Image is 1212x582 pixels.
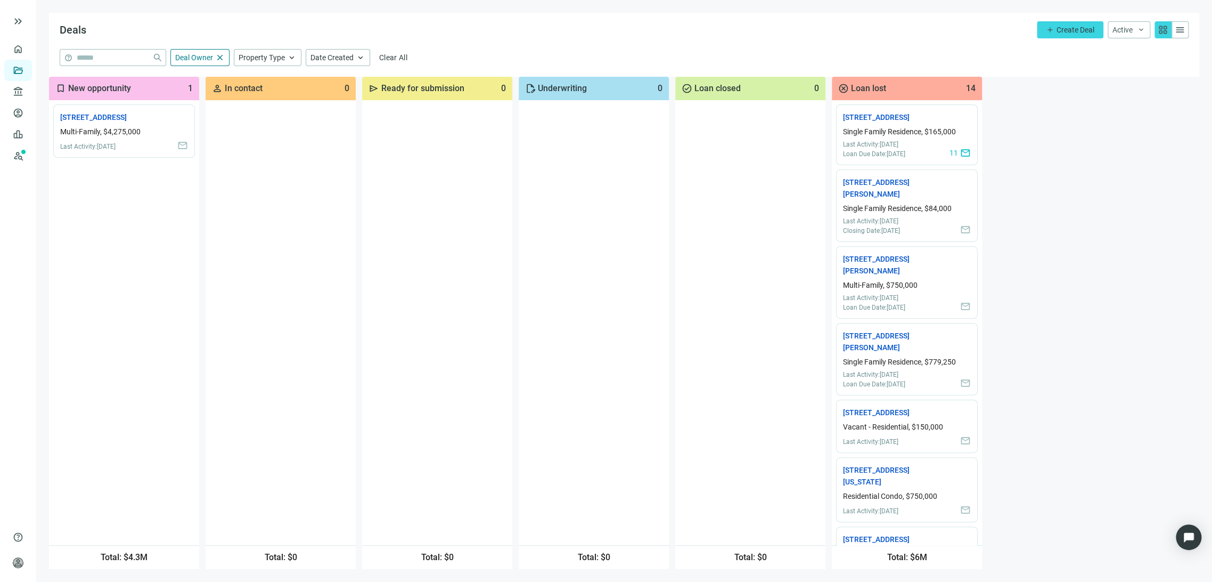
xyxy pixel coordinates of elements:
a: [STREET_ADDRESS] [60,111,127,123]
button: Activekeyboard_arrow_down [1108,21,1150,38]
span: help [13,532,23,543]
span: cancel [838,83,849,94]
div: New opportunity [49,77,199,100]
span: keyboard_arrow_up [287,53,297,62]
div: Underwriting [519,77,669,100]
div: Total: $ 6M [832,545,982,569]
a: [STREET_ADDRESS][PERSON_NAME] [843,176,939,200]
div: In contact [206,77,356,100]
span: Date Created [310,53,354,62]
div: Vacant - Residential, $150,000 [843,423,971,431]
div: Total: $ 0 [519,545,669,569]
div: Closing Date: [DATE] [843,227,900,235]
span: mail [960,378,971,389]
a: [STREET_ADDRESS] [843,533,910,545]
span: mail [960,148,971,158]
span: bookmark [55,83,66,94]
span: 1 [188,83,193,94]
span: mail [960,301,971,312]
a: [STREET_ADDRESS] [843,407,910,418]
div: Ready for submission [362,77,512,100]
span: 0 [658,83,662,94]
span: send [368,83,379,94]
span: menu [1175,25,1185,35]
span: close [215,53,225,62]
span: Clear All [379,53,407,62]
div: Last Activity: [DATE] [60,142,116,151]
span: add [1046,26,1054,34]
div: Multi-Family, $4,275,000 [60,127,188,136]
div: Loan closed [675,77,825,100]
div: Total: $ 4.3M [49,545,199,569]
span: help [64,54,72,62]
div: Single Family Residence, $165,000 [843,127,971,136]
span: Create Deal [1057,26,1094,34]
span: Active [1112,26,1133,34]
button: Clear All [374,49,412,66]
div: Total: $ 0 [675,545,825,569]
div: Loan Due Date: [DATE] [843,303,905,312]
a: [STREET_ADDRESS] [843,111,910,123]
a: [STREET_ADDRESS][US_STATE] [843,464,939,488]
span: Deal Owner [175,53,213,62]
span: person [212,83,223,94]
div: Residential Condo, $750,000 [843,492,971,500]
span: grid_view [1158,25,1168,35]
div: Total: $ 0 [206,545,356,569]
div: Single Family Residence, $84,000 [843,204,971,213]
div: Last Activity: [DATE] [843,217,900,225]
span: mail [177,140,188,151]
div: Multi-Family, $750,000 [843,281,971,289]
span: person [13,557,23,568]
span: 14 [966,83,976,94]
div: Loan Due Date: [DATE] [843,150,905,158]
div: Last Activity: [DATE] [843,438,898,446]
span: mail [960,435,971,446]
span: keyboard_arrow_up [356,53,365,62]
span: check_circle [682,83,692,94]
span: mail [960,505,971,515]
a: [STREET_ADDRESS][PERSON_NAME] [843,253,939,277]
a: [STREET_ADDRESS][PERSON_NAME] [843,330,939,353]
span: keyboard_arrow_down [1137,26,1145,34]
div: Last Activity: [DATE] [843,507,898,515]
button: keyboard_double_arrow_right [12,15,24,28]
span: 0 [501,83,506,94]
div: Loan lost [832,77,982,100]
span: 0 [814,83,819,94]
div: Total: $ 0 [362,545,512,569]
span: mail [960,224,971,235]
div: Single Family Residence, $779,250 [843,358,971,366]
div: Open Intercom Messenger [1176,524,1201,550]
span: Property Type [239,53,285,62]
button: addCreate Deal [1037,21,1103,38]
span: 11 [949,149,958,157]
span: account_balance [13,86,20,97]
span: edit_document [525,83,536,94]
div: Loan Due Date: [DATE] [843,380,905,389]
div: Last Activity: [DATE] [843,294,905,302]
div: Last Activity: [DATE] [843,370,905,379]
span: 0 [345,83,349,94]
div: Last Activity: [DATE] [843,140,905,149]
